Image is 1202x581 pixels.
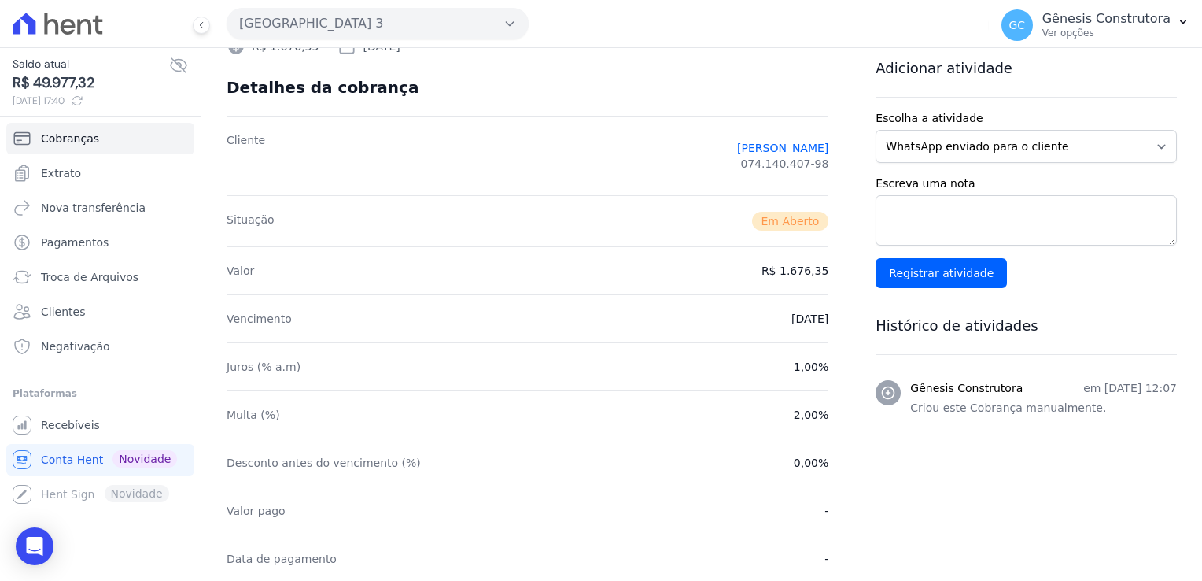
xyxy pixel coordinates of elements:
dd: 2,00% [794,407,828,423]
input: Registrar atividade [876,258,1007,288]
span: R$ 49.977,32 [13,72,169,94]
span: Conta Hent [41,452,103,468]
a: Conta Hent Novidade [6,444,194,476]
button: [GEOGRAPHIC_DATA] 3 [227,8,529,39]
span: Cobranças [41,131,99,146]
a: Recebíveis [6,409,194,441]
a: Negativação [6,331,194,362]
h3: Adicionar atividade [876,59,1177,78]
a: Pagamentos [6,227,194,258]
dt: Valor pago [227,503,286,519]
span: [DATE] 17:40 [13,94,169,108]
dt: Cliente [227,132,265,179]
a: Extrato [6,157,194,189]
dd: 1,00% [794,359,828,375]
span: GC [1008,20,1025,31]
dt: Multa (%) [227,407,280,423]
span: Recebíveis [41,417,100,433]
a: [PERSON_NAME] [737,140,828,156]
dt: Desconto antes do vencimento (%) [227,455,421,471]
a: Troca de Arquivos [6,261,194,293]
span: Nova transferência [41,200,146,216]
dd: R$ 1.676,35 [761,263,828,279]
dd: [DATE] [791,311,828,327]
div: Detalhes da cobrança [227,78,418,97]
span: Saldo atual [13,56,169,72]
p: Ver opções [1042,27,1171,39]
dd: - [824,503,828,519]
span: Clientes [41,304,85,320]
span: Novidade [112,450,177,468]
dt: Valor [227,263,254,279]
nav: Sidebar [13,123,188,510]
p: Criou este Cobrança manualmente. [910,400,1177,416]
span: Pagamentos [41,235,109,250]
dd: 0,00% [794,455,828,471]
h3: Gênesis Construtora [910,380,1023,397]
p: Gênesis Construtora [1042,11,1171,27]
div: Plataformas [13,384,188,403]
a: Nova transferência [6,192,194,224]
a: Clientes [6,296,194,328]
h3: Histórico de atividades [876,316,1177,335]
a: Cobranças [6,123,194,154]
dt: Situação [227,212,275,231]
span: Negativação [41,339,110,354]
span: Extrato [41,165,81,181]
p: em [DATE] 12:07 [1083,380,1177,397]
dt: Vencimento [227,311,292,327]
span: 074.140.407-98 [740,156,828,172]
span: Troca de Arquivos [41,269,138,285]
dt: Juros (% a.m) [227,359,300,375]
dd: - [824,551,828,567]
label: Escolha a atividade [876,110,1177,127]
div: Open Intercom Messenger [16,527,53,565]
dt: Data de pagamento [227,551,337,567]
label: Escreva uma nota [876,176,1177,192]
button: GC Gênesis Construtora Ver opções [989,3,1202,47]
span: Em Aberto [752,212,829,231]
